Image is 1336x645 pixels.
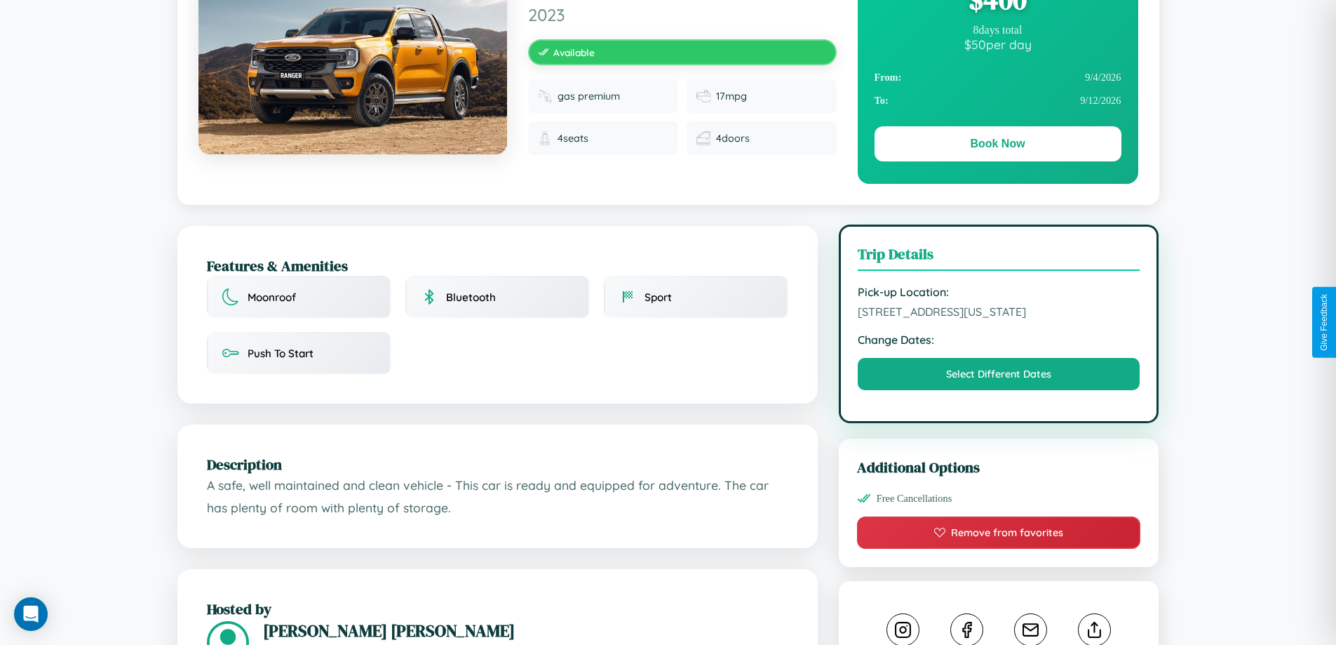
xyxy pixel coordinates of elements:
span: 2023 [528,4,837,25]
h2: Description [207,454,788,474]
strong: From: [875,72,902,84]
strong: Pick-up Location: [858,285,1140,299]
img: Seats [538,131,552,145]
button: Select Different Dates [858,358,1140,390]
div: 9 / 12 / 2026 [875,89,1121,112]
span: Moonroof [248,291,296,304]
h3: Trip Details [858,244,1140,271]
span: 4 doors [716,132,750,145]
button: Remove from favorites [857,517,1141,549]
span: Free Cancellations [877,493,952,505]
span: Sport [645,291,672,304]
img: Fuel efficiency [696,89,710,103]
span: 4 seats [558,132,588,145]
span: Available [553,46,595,58]
strong: Change Dates: [858,333,1140,347]
div: 9 / 4 / 2026 [875,66,1121,89]
span: 17 mpg [716,90,747,102]
h2: Hosted by [207,599,788,619]
span: Bluetooth [446,291,496,304]
strong: To: [875,95,889,107]
div: Open Intercom Messenger [14,597,48,631]
button: Book Now [875,126,1121,161]
div: 8 days total [875,24,1121,36]
span: [STREET_ADDRESS][US_STATE] [858,305,1140,319]
img: Fuel type [538,89,552,103]
span: gas premium [558,90,620,102]
span: Push To Start [248,347,313,360]
h3: [PERSON_NAME] [PERSON_NAME] [263,619,788,642]
div: $ 50 per day [875,36,1121,52]
img: Doors [696,131,710,145]
h2: Features & Amenities [207,255,788,276]
p: A safe, well maintained and clean vehicle - This car is ready and equipped for adventure. The car... [207,474,788,519]
div: Give Feedback [1319,294,1329,351]
h3: Additional Options [857,457,1141,477]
